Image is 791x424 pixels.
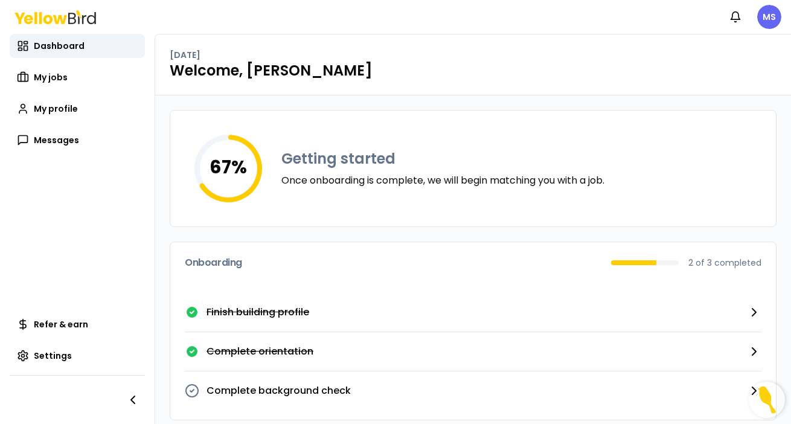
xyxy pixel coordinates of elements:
a: My profile [10,97,145,121]
button: Complete background check [185,371,761,410]
tspan: 67 % [210,154,247,180]
a: Finish building profile [185,293,761,332]
p: Complete orientation [207,344,313,359]
span: Messages [34,134,79,146]
span: Dashboard [34,40,85,52]
a: Messages [10,128,145,152]
p: Complete background check [207,384,351,398]
a: Refer & earn [10,312,145,336]
h1: Welcome, [PERSON_NAME] [170,61,777,80]
a: Dashboard [10,34,145,58]
span: MS [757,5,781,29]
span: My jobs [34,71,68,83]
a: My jobs [10,65,145,89]
p: Once onboarding is complete, we will begin matching you with a job. [281,173,604,188]
p: 2 of 3 completed [688,257,761,269]
h3: Getting started [281,149,604,169]
p: Finish building profile [207,305,309,320]
span: Settings [34,350,72,362]
p: [DATE] [170,49,200,61]
span: Refer & earn [34,318,88,330]
button: Complete orientation [185,332,761,371]
a: Settings [10,344,145,368]
button: Open Resource Center [749,382,785,418]
span: My profile [34,103,78,115]
h3: Onboarding [185,258,242,268]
